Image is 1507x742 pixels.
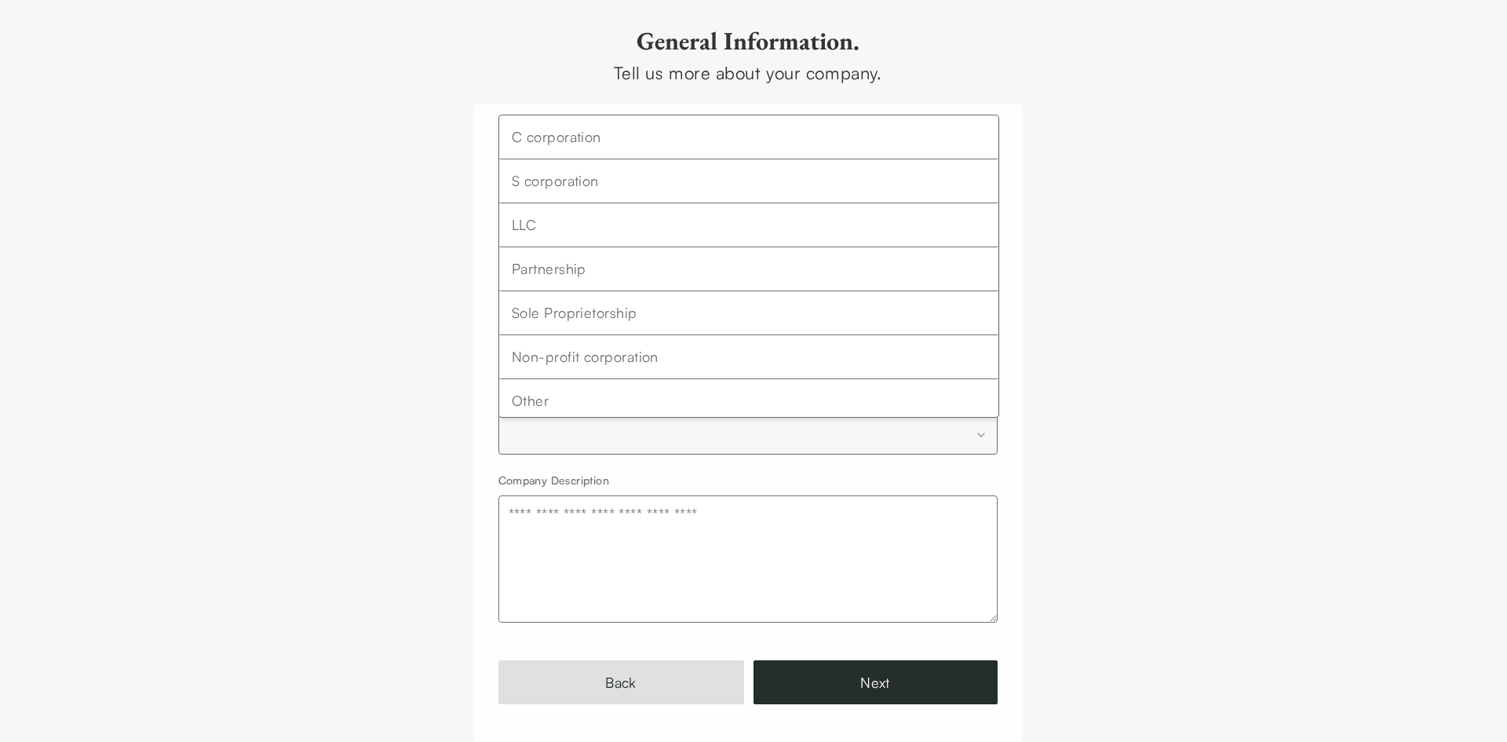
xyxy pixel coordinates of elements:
[512,345,659,368] span: Non-profit corporation
[512,258,586,280] span: Partnership
[512,389,549,412] span: Other
[512,214,536,236] span: LLC
[512,302,637,324] span: Sole Proprietorship
[512,170,599,192] span: S corporation
[512,126,601,148] span: C corporation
